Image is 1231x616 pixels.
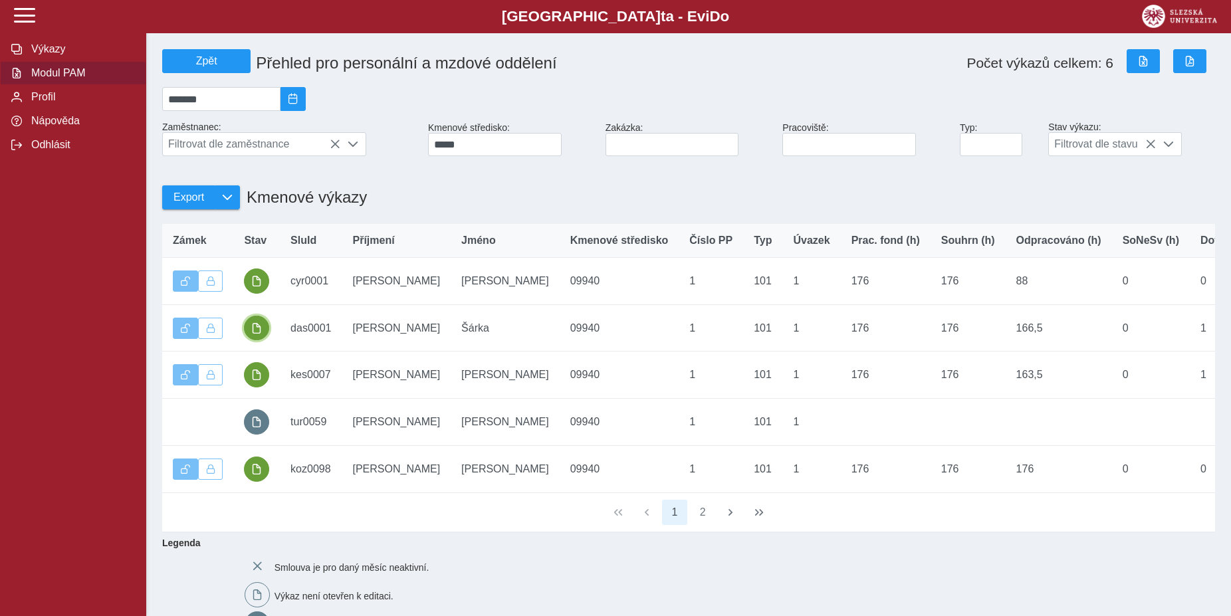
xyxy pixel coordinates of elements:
[275,562,429,572] span: Smlouva je pro daný měsíc neaktivní.
[342,258,451,305] td: [PERSON_NAME]
[709,8,720,25] span: D
[600,117,778,161] div: Zakázka:
[931,445,1006,492] td: 176
[162,49,251,73] button: Zpět
[782,304,840,352] td: 1
[679,399,743,446] td: 1
[280,258,342,305] td: cyr0001
[690,500,715,525] button: 2
[1112,352,1190,399] td: 0
[280,304,342,352] td: das0001
[173,191,204,203] span: Export
[198,270,223,292] button: Uzamknout lze pouze výkaz, který je podepsán a schválen.
[280,87,306,111] button: 2025/09
[244,457,269,482] button: podepsáno
[163,133,340,155] span: Filtrovat dle zaměstnance
[661,8,665,25] span: t
[157,532,1210,554] b: Legenda
[342,399,451,446] td: [PERSON_NAME]
[841,445,931,492] td: 176
[1142,5,1217,28] img: logo_web_su.png
[342,352,451,399] td: [PERSON_NAME]
[27,91,135,103] span: Profil
[1006,304,1112,352] td: 166,5
[841,304,931,352] td: 176
[240,181,367,213] h1: Kmenové výkazy
[679,445,743,492] td: 1
[851,235,920,247] span: Prac. fond (h)
[451,304,560,352] td: Šárka
[721,8,730,25] span: o
[173,364,198,385] button: Výkaz je odemčen.
[342,445,451,492] td: [PERSON_NAME]
[451,399,560,446] td: [PERSON_NAME]
[451,445,560,492] td: [PERSON_NAME]
[251,49,782,78] h1: Přehled pro personální a mzdové oddělení
[1006,258,1112,305] td: 88
[27,139,135,151] span: Odhlásit
[353,235,395,247] span: Příjmení
[743,352,782,399] td: 101
[461,235,496,247] span: Jméno
[1006,352,1112,399] td: 163,5
[280,399,342,446] td: tur0059
[679,352,743,399] td: 1
[1112,258,1190,305] td: 0
[777,117,954,161] div: Pracoviště:
[40,8,1191,25] b: [GEOGRAPHIC_DATA] a - Evi
[342,304,451,352] td: [PERSON_NAME]
[1123,235,1179,247] span: SoNeSv (h)
[679,258,743,305] td: 1
[280,352,342,399] td: kes0007
[743,445,782,492] td: 101
[954,117,1043,161] div: Typ:
[841,258,931,305] td: 176
[560,399,679,446] td: 09940
[931,352,1006,399] td: 176
[198,318,223,339] button: Uzamknout lze pouze výkaz, který je podepsán a schválen.
[1112,445,1190,492] td: 0
[198,364,223,385] button: Uzamknout lze pouze výkaz, který je podepsán a schválen.
[162,185,215,209] button: Export
[27,43,135,55] span: Výkazy
[570,235,669,247] span: Kmenové středisko
[157,116,423,161] div: Zaměstnanec:
[841,352,931,399] td: 176
[244,409,269,435] button: prázdný
[423,117,600,161] div: Kmenové středisko:
[451,258,560,305] td: [PERSON_NAME]
[275,591,393,601] span: Výkaz není otevřen k editaci.
[560,445,679,492] td: 09940
[451,352,560,399] td: [PERSON_NAME]
[931,304,1006,352] td: 176
[743,258,782,305] td: 101
[793,235,830,247] span: Úvazek
[168,55,245,67] span: Zpět
[966,55,1113,71] span: Počet výkazů celkem: 6
[1112,304,1190,352] td: 0
[27,67,135,79] span: Modul PAM
[1016,235,1101,247] span: Odpracováno (h)
[173,459,198,480] button: Výkaz je odemčen.
[244,235,267,247] span: Stav
[173,235,207,247] span: Zámek
[290,235,316,247] span: SluId
[743,304,782,352] td: 101
[743,399,782,446] td: 101
[1127,49,1160,73] button: Export do Excelu
[173,318,198,339] button: Výkaz je odemčen.
[198,459,223,480] button: Uzamknout lze pouze výkaz, který je podepsán a schválen.
[173,270,198,292] button: Výkaz je odemčen.
[1043,116,1220,161] div: Stav výkazu:
[1049,133,1156,155] span: Filtrovat dle stavu
[782,352,840,399] td: 1
[941,235,995,247] span: Souhrn (h)
[782,258,840,305] td: 1
[560,258,679,305] td: 09940
[27,115,135,127] span: Nápověda
[1173,49,1206,73] button: Export do PDF
[754,235,772,247] span: Typ
[560,352,679,399] td: 09940
[679,304,743,352] td: 1
[244,268,269,294] button: podepsáno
